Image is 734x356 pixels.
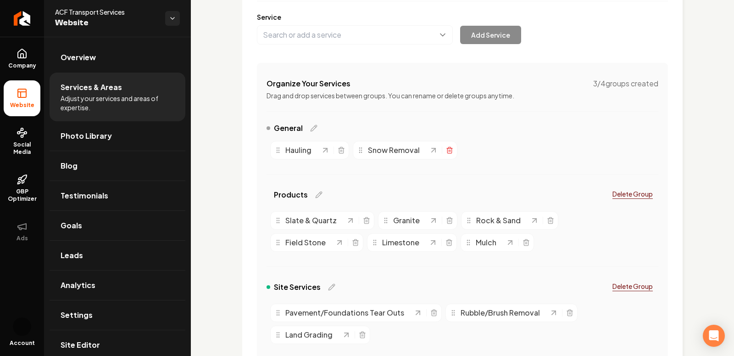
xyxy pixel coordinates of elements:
span: Rock & Sand [476,215,521,226]
span: Pavement/Foundations Tear Outs [285,307,404,318]
a: Analytics [50,271,185,300]
span: 3 / 4 groups created [593,78,658,89]
a: Overview [50,43,185,72]
a: Blog [50,151,185,181]
a: Photo Library [50,121,185,151]
span: Photo Library [61,130,112,141]
span: Services & Areas [61,82,122,93]
div: Snow Removal [357,145,429,156]
div: Limestone [371,237,428,248]
span: Land Grading [285,329,333,340]
div: Hauling [274,145,321,156]
a: Goals [50,211,185,240]
span: Website [55,17,158,29]
p: Drag and drop services between groups. You can rename or delete groups anytime. [267,91,658,100]
button: Delete Group [607,186,658,202]
img: Camilo Vargas [13,317,31,336]
span: Rubble/Brush Removal [461,307,540,318]
label: Service [257,12,668,22]
button: Open user button [13,317,31,336]
div: Rubble/Brush Removal [450,307,549,318]
span: Products [274,189,308,200]
span: General [274,123,303,134]
span: Granite [393,215,420,226]
span: Blog [61,160,78,171]
a: Social Media [4,120,40,163]
span: Company [5,62,40,69]
div: Open Intercom Messenger [703,325,725,347]
span: Testimonials [61,190,108,201]
div: Rock & Sand [465,215,530,226]
div: Mulch [465,237,506,248]
a: Settings [50,300,185,330]
span: GBP Optimizer [4,188,40,203]
a: Company [4,41,40,77]
span: Social Media [4,141,40,156]
span: Website [6,102,38,109]
span: Analytics [61,280,95,291]
p: Delete Group [612,189,653,198]
span: Overview [61,52,96,63]
span: Account [10,339,35,347]
span: Field Stone [285,237,326,248]
div: Pavement/Foundations Tear Outs [274,307,413,318]
span: Site Editor [61,339,100,350]
span: Snow Removal [368,145,420,156]
div: Land Grading [274,329,342,340]
p: Delete Group [612,282,653,291]
span: Mulch [476,237,496,248]
span: Goals [61,220,82,231]
div: Field Stone [274,237,335,248]
span: Adjust your services and areas of expertise. [61,94,174,112]
a: GBP Optimizer [4,167,40,210]
a: Testimonials [50,181,185,210]
div: Granite [382,215,429,226]
span: Leads [61,250,83,261]
div: Slate & Quartz [274,215,346,226]
button: Delete Group [607,278,658,294]
h4: Organize Your Services [267,78,350,89]
button: Ads [4,214,40,249]
span: Ads [13,235,32,242]
span: Slate & Quartz [285,215,337,226]
span: ACF Transport Services [55,7,158,17]
span: Site Services [274,282,321,293]
span: Settings [61,310,93,321]
img: Rebolt Logo [14,11,31,26]
a: Leads [50,241,185,270]
span: Hauling [285,145,311,156]
span: Limestone [382,237,419,248]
